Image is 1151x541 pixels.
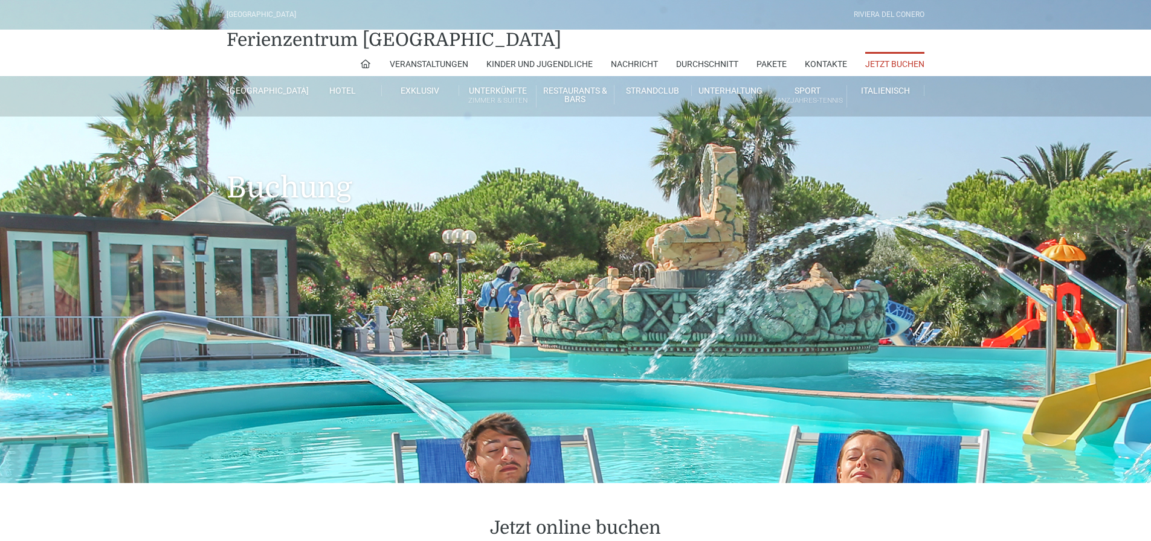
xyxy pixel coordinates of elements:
a: Strandclub [614,85,692,96]
font: Unterkünfte [469,86,527,95]
font: Restaurants & Bars [543,86,607,104]
font: Durchschnitt [676,59,738,69]
font: Sport [795,86,821,95]
a: Nachricht [611,52,658,76]
a: Restaurants & Bars [537,85,614,104]
font: Buchung [227,171,352,205]
a: Hotel [304,85,381,96]
font: Veranstaltungen [390,59,468,69]
font: Jetzt online buchen [490,517,661,538]
a: Kontakte [805,52,847,76]
font: Strandclub [626,86,679,95]
a: Veranstaltungen [390,52,468,76]
a: SportGanzjahres-Tennis [769,85,846,107]
font: [GEOGRAPHIC_DATA] [227,86,309,95]
font: [GEOGRAPHIC_DATA] [227,10,296,19]
font: Jetzt buchen [865,59,924,69]
font: Nachricht [611,59,658,69]
font: Italienisch [861,86,910,95]
font: Kontakte [805,59,847,69]
a: [GEOGRAPHIC_DATA] [227,85,304,96]
a: Pakete [756,52,787,76]
a: Jetzt buchen [865,52,924,76]
a: Kinder und Jugendliche [486,52,593,76]
font: Pakete [756,59,787,69]
a: Durchschnitt [676,52,738,76]
a: UnterkünfteZimmer & Suiten [459,85,537,107]
a: Ferienzentrum [GEOGRAPHIC_DATA] [227,28,561,52]
font: Riviera del Conero [854,10,924,19]
font: Ferienzentrum [GEOGRAPHIC_DATA] [227,30,561,50]
font: Zimmer & Suiten [468,96,527,104]
font: Kinder und Jugendliche [486,59,593,69]
a: Italienisch [847,85,924,96]
a: Exklusiv [382,85,459,96]
a: Unterhaltung [692,85,769,96]
font: Unterhaltung [698,86,762,95]
font: Ganzjahres-Tennis [772,96,843,104]
font: Exklusiv [401,86,439,95]
font: Hotel [329,86,356,95]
